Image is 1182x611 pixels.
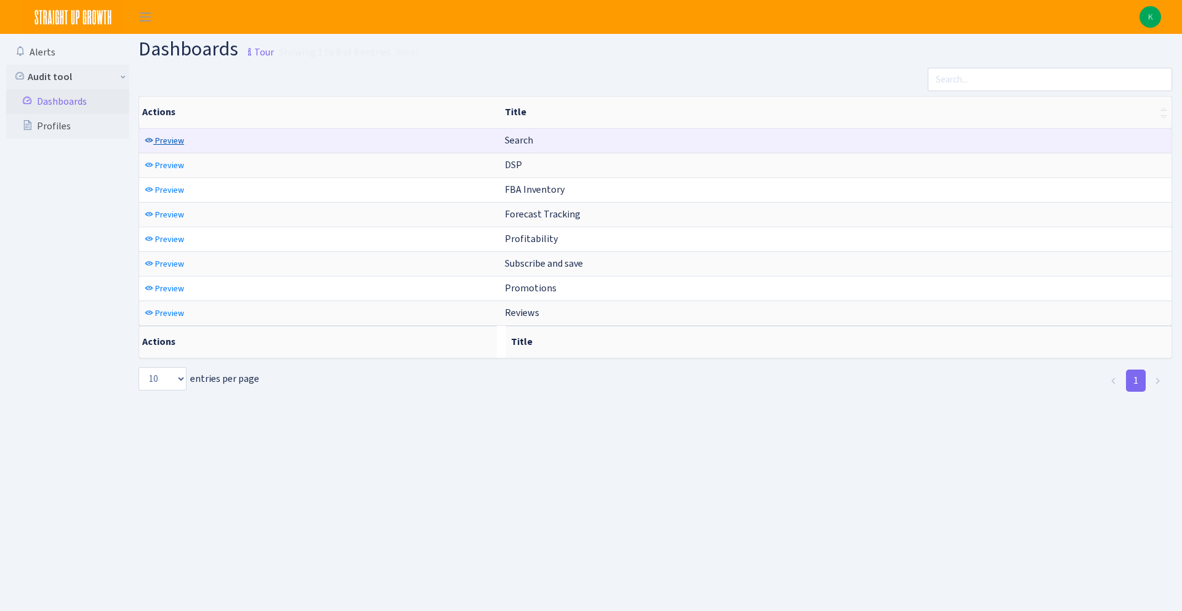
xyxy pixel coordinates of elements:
[142,304,187,323] a: Preview
[142,254,187,273] a: Preview
[505,134,533,147] span: Search
[142,279,187,298] a: Preview
[142,180,187,200] a: Preview
[155,135,184,147] span: Preview
[6,89,129,114] a: Dashboards
[6,114,129,139] a: Profiles
[6,40,129,65] a: Alerts
[139,39,274,63] h1: Dashboards
[1126,370,1146,392] a: 1
[142,230,187,249] a: Preview
[505,183,565,196] span: FBA Inventory
[130,7,161,27] button: Toggle navigation
[506,326,1172,358] th: Title
[139,367,259,390] label: entries per page
[242,42,274,63] small: Tour
[6,65,129,89] a: Audit tool
[155,233,184,245] span: Preview
[142,205,187,224] a: Preview
[139,97,500,128] th: Actions
[238,36,274,62] a: Tour
[505,232,558,245] span: Profitability
[395,45,420,60] a: Reset
[155,258,184,270] span: Preview
[928,68,1172,91] input: Search...
[505,281,557,294] span: Promotions
[155,209,184,221] span: Preview
[1140,6,1161,28] img: Kenzie Smith
[142,156,187,175] a: Preview
[155,307,184,319] span: Preview
[139,326,497,358] th: Actions
[155,160,184,171] span: Preview
[279,45,393,60] div: Showing 1 to 8 of 8 entries.
[505,158,522,171] span: DSP
[505,257,583,270] span: Subscribe and save
[505,208,581,221] span: Forecast Tracking
[505,306,539,319] span: Reviews
[155,283,184,294] span: Preview
[500,97,1172,128] th: Title : activate to sort column ascending
[142,131,187,150] a: Preview
[139,367,187,390] select: entries per page
[155,184,184,196] span: Preview
[1140,6,1161,28] a: K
